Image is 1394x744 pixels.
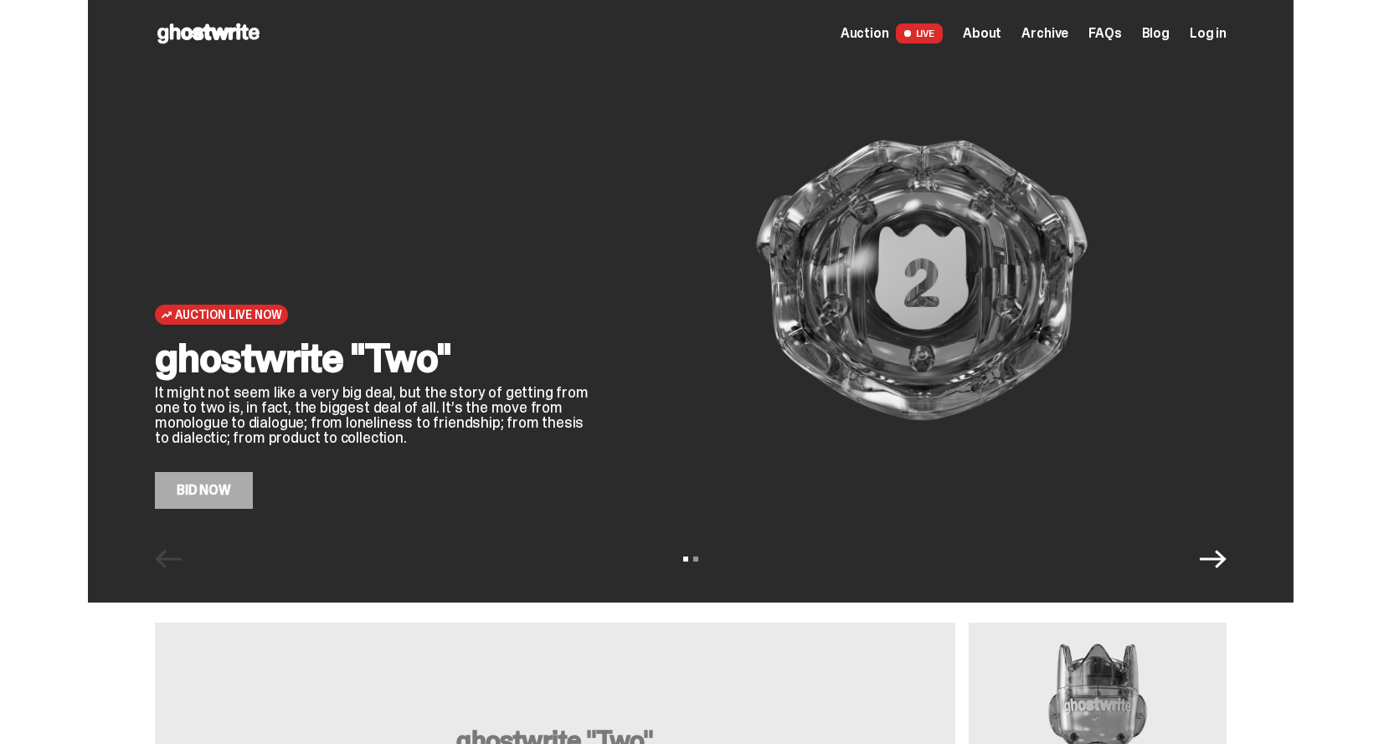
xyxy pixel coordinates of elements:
span: Auction Live Now [175,308,281,321]
a: FAQs [1088,27,1121,40]
img: ghostwrite "Two" [617,52,1227,509]
h2: ghostwrite "Two" [155,338,590,378]
a: Log in [1190,27,1227,40]
a: Bid Now [155,472,253,509]
a: Auction LIVE [841,23,943,44]
p: It might not seem like a very big deal, but the story of getting from one to two is, in fact, the... [155,385,590,445]
a: Blog [1142,27,1170,40]
button: View slide 1 [683,557,688,562]
span: LIVE [896,23,944,44]
button: Next [1200,546,1227,572]
a: Archive [1021,27,1068,40]
button: View slide 2 [693,557,698,562]
span: Auction [841,27,889,40]
a: About [963,27,1001,40]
